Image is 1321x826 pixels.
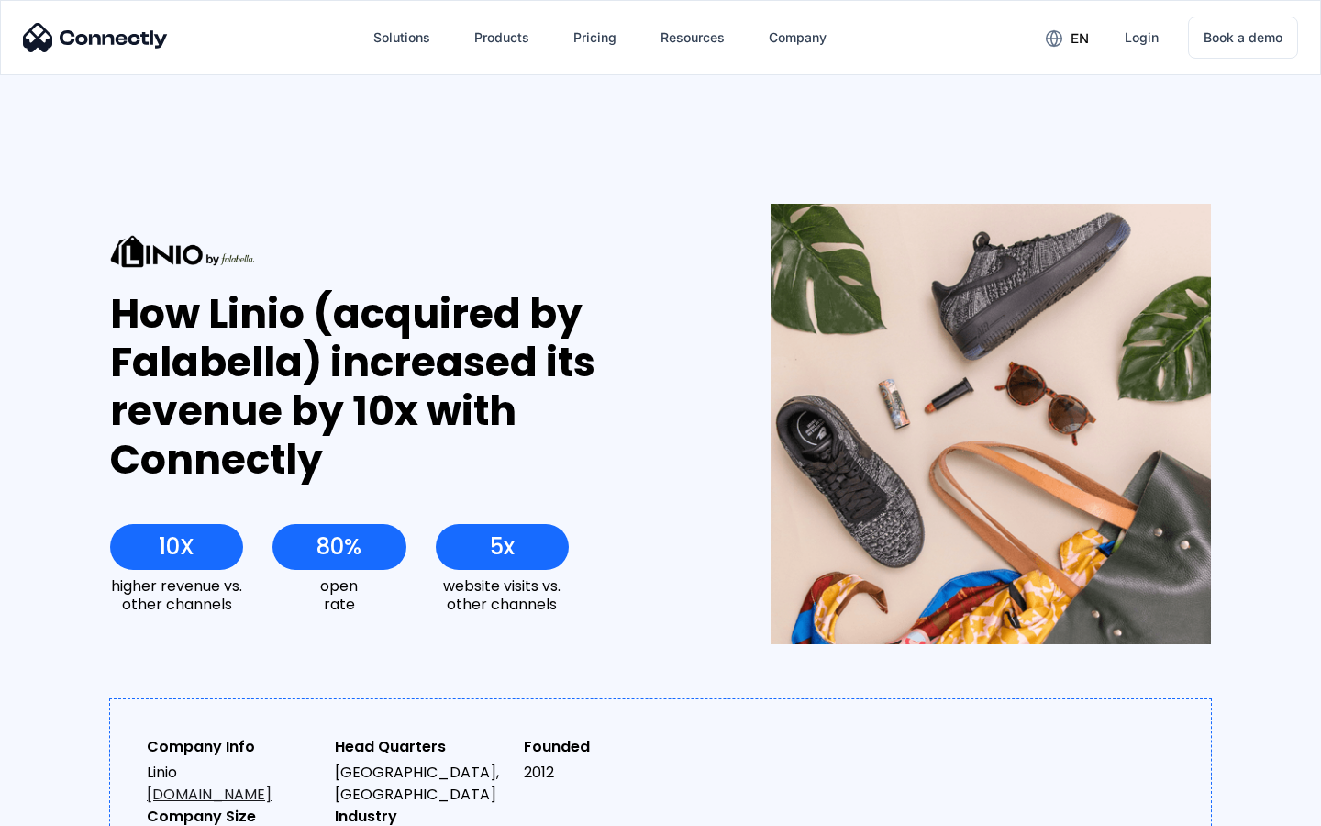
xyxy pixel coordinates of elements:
a: [DOMAIN_NAME] [147,784,272,805]
div: Founded [524,736,697,758]
a: Login [1110,16,1173,60]
div: 5x [490,534,515,560]
div: 2012 [524,762,697,784]
div: Products [474,25,529,50]
img: Connectly Logo [23,23,168,52]
div: higher revenue vs. other channels [110,577,243,612]
ul: Language list [37,794,110,820]
div: Login [1125,25,1159,50]
div: open rate [272,577,405,612]
div: en [1071,26,1089,51]
div: 80% [316,534,361,560]
div: Company [769,25,827,50]
aside: Language selected: English [18,794,110,820]
div: Resources [660,25,725,50]
div: Solutions [373,25,430,50]
div: Pricing [573,25,616,50]
div: Linio [147,762,320,806]
div: How Linio (acquired by Falabella) increased its revenue by 10x with Connectly [110,290,704,484]
a: Pricing [559,16,631,60]
div: 10X [159,534,194,560]
div: website visits vs. other channels [436,577,569,612]
div: Head Quarters [335,736,508,758]
a: Book a demo [1188,17,1298,59]
div: [GEOGRAPHIC_DATA], [GEOGRAPHIC_DATA] [335,762,508,806]
div: Company Info [147,736,320,758]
